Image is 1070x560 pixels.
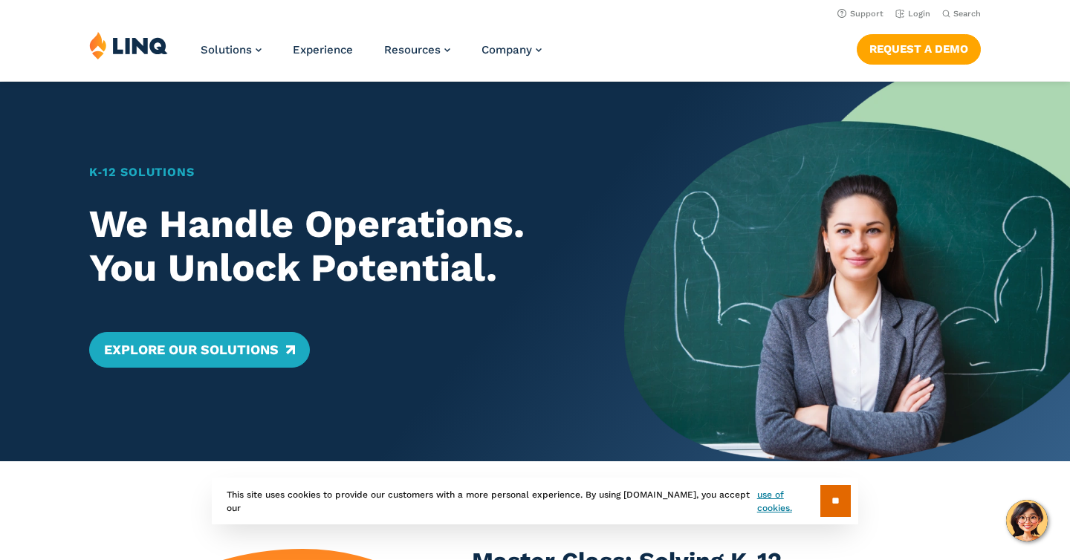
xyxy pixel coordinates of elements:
a: Solutions [201,43,262,56]
span: Resources [384,43,441,56]
button: Hello, have a question? Let’s chat. [1006,500,1048,541]
a: Experience [293,43,353,56]
span: Search [953,9,981,19]
a: Support [837,9,883,19]
img: Home Banner [624,82,1070,461]
span: Company [481,43,532,56]
h2: We Handle Operations. You Unlock Potential. [89,202,580,291]
a: Login [895,9,930,19]
nav: Primary Navigation [201,31,542,80]
button: Open Search Bar [942,8,981,19]
span: Solutions [201,43,252,56]
img: LINQ | K‑12 Software [89,31,168,59]
a: Request a Demo [857,34,981,64]
h1: K‑12 Solutions [89,163,580,181]
a: Explore Our Solutions [89,332,310,368]
div: This site uses cookies to provide our customers with a more personal experience. By using [DOMAIN... [212,478,858,524]
a: Company [481,43,542,56]
a: use of cookies. [757,488,820,515]
a: Resources [384,43,450,56]
nav: Button Navigation [857,31,981,64]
